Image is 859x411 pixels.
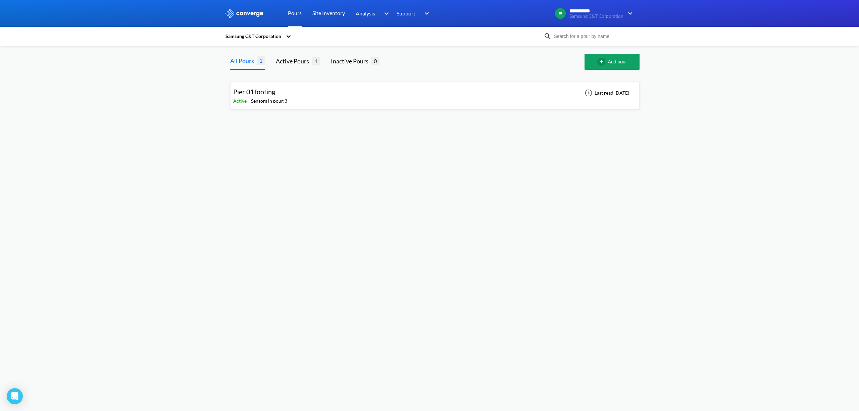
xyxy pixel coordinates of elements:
a: Pier 01footingActive-Sensors in pour:3Last read [DATE] [230,90,640,95]
div: Last read [DATE] [581,89,631,97]
span: 0 [371,57,380,65]
span: Pier 01footing [233,88,275,96]
span: - [248,98,251,104]
img: logo_ewhite.svg [225,9,264,18]
span: Samsung C&T Corporation [569,14,623,19]
div: Active Pours [276,56,312,66]
span: 1 [312,57,320,65]
img: downArrow.svg [623,9,634,17]
input: Search for a pour by name [552,33,633,40]
div: All Pours [230,56,257,65]
img: downArrow.svg [380,9,391,17]
span: 1 [257,56,265,65]
span: Analysis [356,9,375,17]
div: Inactive Pours [331,56,371,66]
img: icon-search.svg [544,32,552,40]
span: Active [233,98,248,104]
img: downArrow.svg [420,9,431,17]
div: Samsung C&T Corporation [225,33,283,40]
div: Sensors in pour: 3 [251,97,287,105]
button: Add pour [585,54,640,70]
div: Open Intercom Messenger [7,388,23,404]
span: Support [397,9,415,17]
img: add-circle-outline.svg [597,58,608,66]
